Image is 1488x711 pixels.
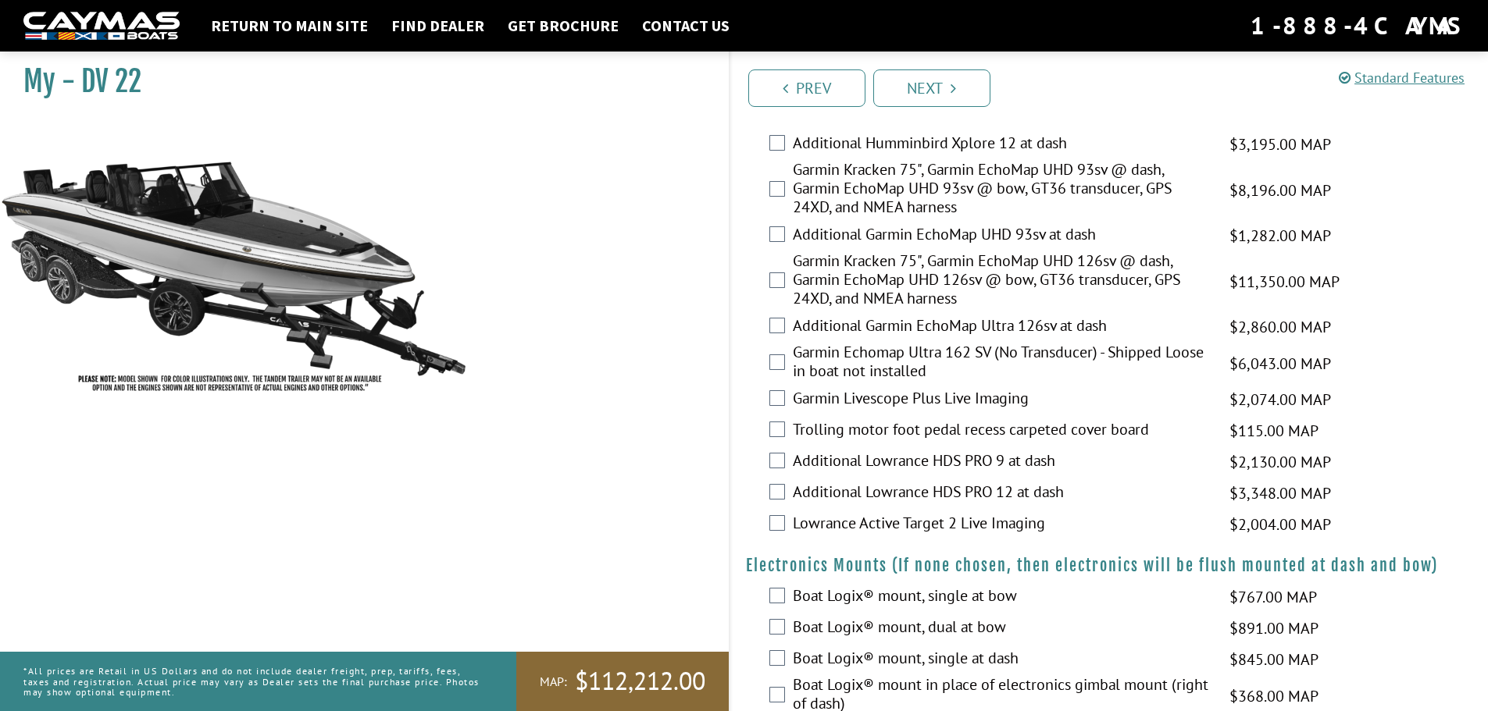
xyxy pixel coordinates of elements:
[634,16,737,36] a: Contact Us
[793,133,1210,156] label: Additional Humminbird Xplore 12 at dash
[793,420,1210,443] label: Trolling motor foot pedal recess carpeted cover board
[793,225,1210,247] label: Additional Garmin EchoMap UHD 93sv at dash
[23,64,690,99] h1: My - DV 22
[23,658,481,705] p: *All prices are Retail in US Dollars and do not include dealer freight, prep, tariffs, fees, taxe...
[1229,315,1331,339] span: $2,860.00 MAP
[793,482,1210,505] label: Additional Lowrance HDS PRO 12 at dash
[793,649,1210,671] label: Boat Logix® mount, single at dash
[1251,9,1465,43] div: 1-888-4CAYMAS
[500,16,626,36] a: Get Brochure
[1229,270,1340,293] span: $11,350.00 MAP
[793,451,1210,474] label: Additional Lowrance HDS PRO 9 at dash
[746,556,1473,575] h4: Electronics Mounts (If none chosen, then electronics will be flush mounted at dash and bow)
[1229,224,1331,247] span: $1,282.00 MAP
[793,389,1210,411] label: Garmin Livescope Plus Live Imaging
[1229,617,1319,640] span: $891.00 MAP
[1229,513,1331,536] span: $2,004.00 MAP
[873,69,990,107] a: Next
[793,251,1210,311] label: Garmin Kracken 75", Garmin EchoMap UHD 126sv @ dash, Garmin EchoMap UHD 126sv @ bow, GT36 transdu...
[1229,388,1331,411] span: $2,074.00 MAP
[384,16,492,36] a: Find Dealer
[1229,648,1319,671] span: $845.00 MAP
[203,16,376,36] a: Return to main site
[575,665,705,698] span: $112,212.00
[748,69,865,107] a: Prev
[1229,179,1331,202] span: $8,196.00 MAP
[1229,133,1331,156] span: $3,195.00 MAP
[793,617,1210,640] label: Boat Logix® mount, dual at bow
[1229,684,1319,708] span: $368.00 MAP
[1229,450,1331,474] span: $2,130.00 MAP
[793,316,1210,339] label: Additional Garmin EchoMap Ultra 126sv at dash
[23,12,180,41] img: white-logo-c9c8dbefe5ff5ceceb0f0178aa75bf4bb51f6bca0971e226c86eb53dfe498488.png
[1229,352,1331,375] span: $6,043.00 MAP
[1229,482,1331,505] span: $3,348.00 MAP
[1229,585,1317,609] span: $767.00 MAP
[1229,419,1319,443] span: $115.00 MAP
[516,652,729,711] a: MAP:$112,212.00
[1339,69,1465,87] a: Standard Features
[793,160,1210,220] label: Garmin Kracken 75", Garmin EchoMap UHD 93sv @ dash, Garmin EchoMap UHD 93sv @ bow, GT36 transduce...
[793,343,1210,384] label: Garmin Echomap Ultra 162 SV (No Transducer) - Shipped Loose in boat not installed
[793,586,1210,609] label: Boat Logix® mount, single at bow
[793,514,1210,536] label: Lowrance Active Target 2 Live Imaging
[540,674,567,690] span: MAP:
